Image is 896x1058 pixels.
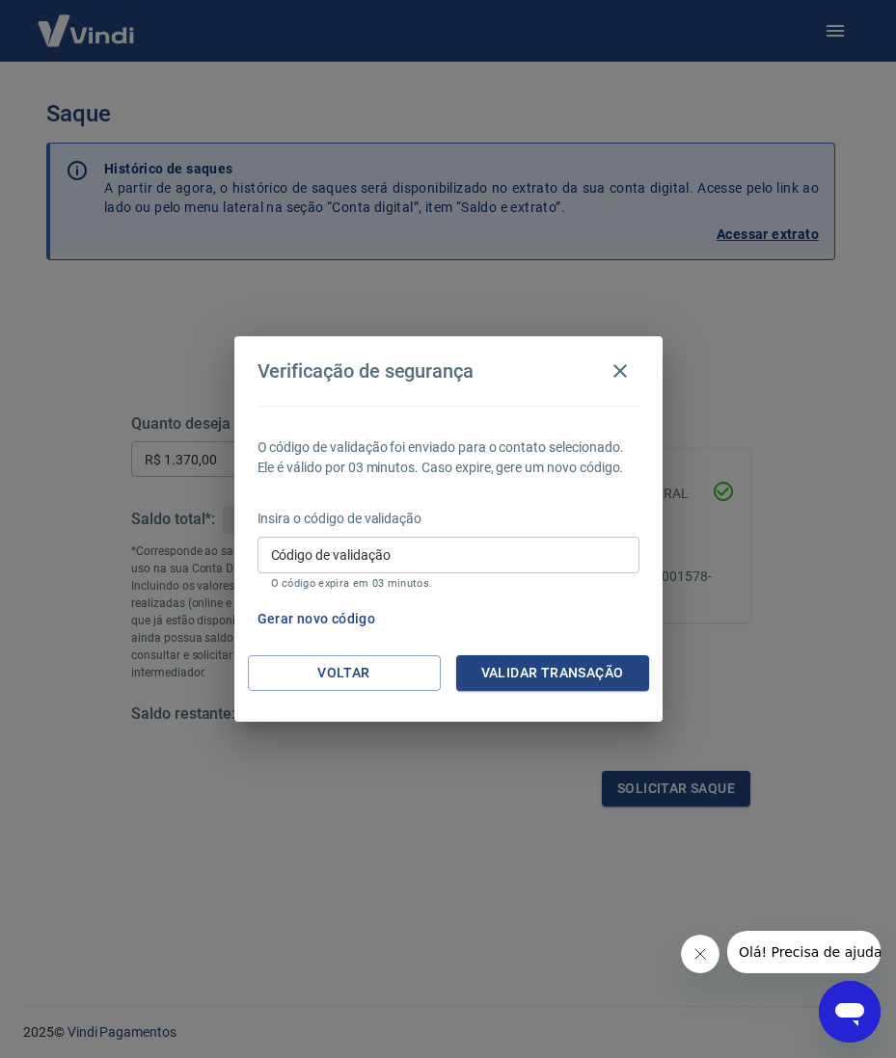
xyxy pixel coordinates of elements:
button: Validar transação [456,655,649,691]
p: Insira o código de validação [258,509,639,529]
button: Voltar [248,655,441,691]
span: Olá! Precisa de ajuda? [12,13,162,29]
iframe: Fechar mensagem [681,935,720,973]
iframe: Botão para abrir a janela de mensagens [819,981,881,1043]
h4: Verificação de segurança [258,359,475,383]
p: O código de validação foi enviado para o contato selecionado. Ele é válido por 03 minutos. Caso e... [258,437,639,478]
iframe: Mensagem da empresa [727,931,881,973]
p: O código expira em 03 minutos. [271,577,626,590]
button: Gerar novo código [250,601,384,637]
